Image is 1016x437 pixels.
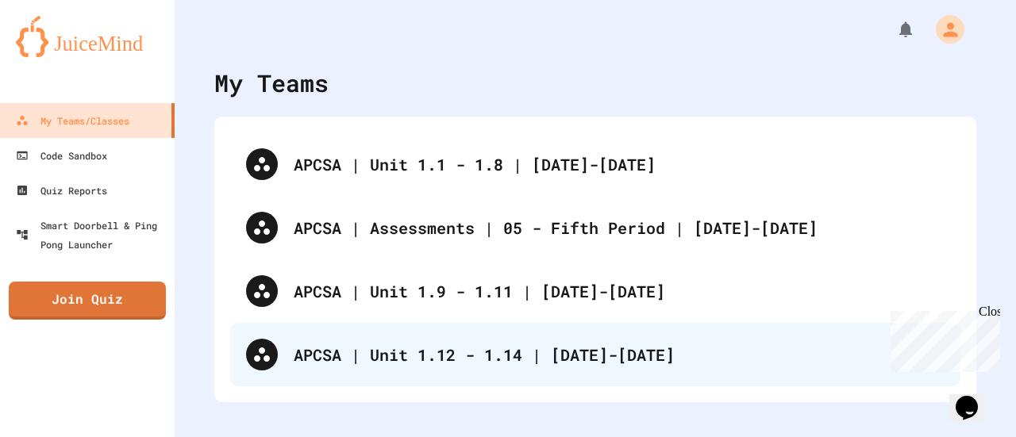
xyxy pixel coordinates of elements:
div: Code Sandbox [16,146,107,165]
div: Smart Doorbell & Ping Pong Launcher [16,216,168,254]
iframe: chat widget [949,374,1000,421]
div: My Teams [214,65,329,101]
div: My Notifications [867,16,919,43]
div: APCSA | Unit 1.12 - 1.14 | [DATE]-[DATE] [230,323,960,386]
img: logo-orange.svg [16,16,159,57]
div: APCSA | Assessments | 05 - Fifth Period | [DATE]-[DATE] [294,216,945,240]
div: Chat with us now!Close [6,6,110,101]
div: Quiz Reports [16,181,107,200]
div: APCSA | Assessments | 05 - Fifth Period | [DATE]-[DATE] [230,196,960,259]
a: Join Quiz [9,282,166,320]
div: My Account [919,11,968,48]
div: APCSA | Unit 1.1 - 1.8 | [DATE]-[DATE] [294,152,945,176]
div: APCSA | Unit 1.1 - 1.8 | [DATE]-[DATE] [230,132,960,196]
div: My Teams/Classes [16,111,129,130]
div: APCSA | Unit 1.9 - 1.11 | [DATE]-[DATE] [294,279,945,303]
div: APCSA | Unit 1.9 - 1.11 | [DATE]-[DATE] [230,259,960,323]
div: APCSA | Unit 1.12 - 1.14 | [DATE]-[DATE] [294,343,945,366]
iframe: chat widget [884,305,1000,372]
